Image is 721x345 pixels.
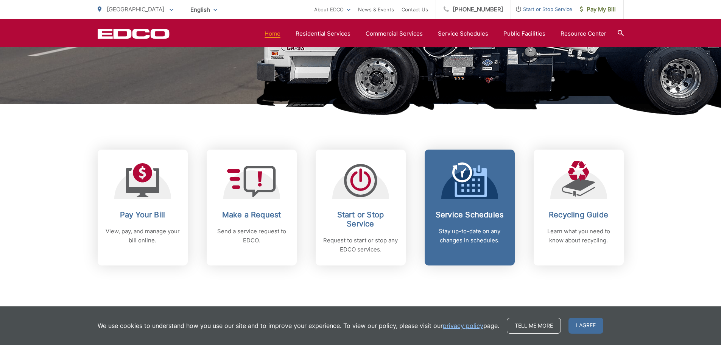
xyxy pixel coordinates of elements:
[443,321,483,330] a: privacy policy
[296,29,350,38] a: Residential Services
[207,150,297,265] a: Make a Request Send a service request to EDCO.
[105,210,180,219] h2: Pay Your Bill
[507,318,561,334] a: Tell me more
[366,29,423,38] a: Commercial Services
[323,236,398,254] p: Request to start or stop any EDCO services.
[98,321,499,330] p: We use cookies to understand how you use our site and to improve your experience. To view our pol...
[425,150,515,265] a: Service Schedules Stay up-to-date on any changes in schedules.
[98,150,188,265] a: Pay Your Bill View, pay, and manage your bill online.
[214,227,289,245] p: Send a service request to EDCO.
[438,29,488,38] a: Service Schedules
[107,6,164,13] span: [GEOGRAPHIC_DATA]
[98,28,170,39] a: EDCD logo. Return to the homepage.
[402,5,428,14] a: Contact Us
[314,5,350,14] a: About EDCO
[432,227,507,245] p: Stay up-to-date on any changes in schedules.
[105,227,180,245] p: View, pay, and manage your bill online.
[265,29,280,38] a: Home
[561,29,606,38] a: Resource Center
[432,210,507,219] h2: Service Schedules
[358,5,394,14] a: News & Events
[580,5,616,14] span: Pay My Bill
[534,150,624,265] a: Recycling Guide Learn what you need to know about recycling.
[214,210,289,219] h2: Make a Request
[541,210,616,219] h2: Recycling Guide
[568,318,603,334] span: I agree
[185,3,223,16] span: English
[323,210,398,228] h2: Start or Stop Service
[503,29,545,38] a: Public Facilities
[541,227,616,245] p: Learn what you need to know about recycling.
